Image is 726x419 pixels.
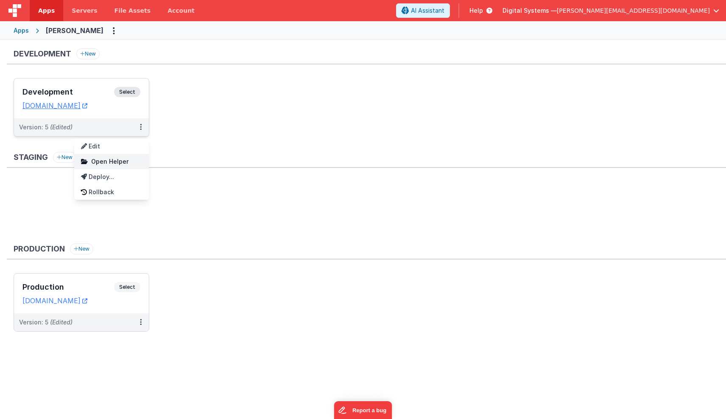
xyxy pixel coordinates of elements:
span: Digital Systems — [503,6,557,15]
a: Deploy... [74,169,149,184]
span: [PERSON_NAME][EMAIL_ADDRESS][DOMAIN_NAME] [557,6,710,15]
span: Open Helper [91,158,128,165]
span: Help [469,6,483,15]
button: AI Assistant [396,3,450,18]
span: File Assets [114,6,151,15]
a: Rollback [74,184,149,200]
span: Apps [38,6,55,15]
span: AI Assistant [411,6,444,15]
a: Edit [74,139,149,154]
span: Servers [72,6,97,15]
iframe: Marker.io feedback button [334,401,392,419]
div: Options [74,139,149,200]
button: Digital Systems — [PERSON_NAME][EMAIL_ADDRESS][DOMAIN_NAME] [503,6,719,15]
